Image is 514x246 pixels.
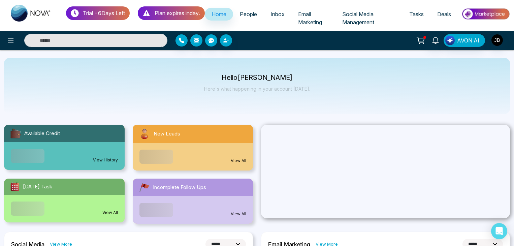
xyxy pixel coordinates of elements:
[204,86,310,92] p: Here's what happening in your account [DATE].
[102,210,118,216] a: View All
[409,11,424,18] span: Tasks
[298,11,322,26] span: Email Marketing
[231,211,246,217] a: View All
[231,158,246,164] a: View All
[445,36,455,45] img: Lead Flow
[270,11,285,18] span: Inbox
[138,181,150,193] img: followUps.svg
[155,9,200,17] p: Plan expires in day .
[437,11,451,18] span: Deals
[9,181,20,192] img: todayTask.svg
[129,179,257,224] a: Incomplete Follow UpsView All
[83,9,125,17] p: Trial - 6 Days Left
[461,6,510,22] img: Market-place.gif
[403,8,430,21] a: Tasks
[444,34,485,47] button: AVON AI
[430,8,458,21] a: Deals
[240,11,257,18] span: People
[93,157,118,163] a: View History
[233,8,264,21] a: People
[23,183,52,191] span: [DATE] Task
[204,75,310,81] p: Hello [PERSON_NAME]
[457,36,479,44] span: AVON AI
[129,125,257,171] a: New LeadsView All
[491,34,503,46] img: User Avatar
[264,8,291,21] a: Inbox
[153,184,206,191] span: Incomplete Follow Ups
[138,127,151,140] img: newLeads.svg
[491,223,507,239] div: Open Intercom Messenger
[212,11,226,18] span: Home
[291,8,335,29] a: Email Marketing
[24,130,60,137] span: Available Credit
[335,8,403,29] a: Social Media Management
[342,11,374,26] span: Social Media Management
[154,130,180,138] span: New Leads
[11,5,51,22] img: Nova CRM Logo
[9,127,22,140] img: availableCredit.svg
[205,8,233,21] a: Home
